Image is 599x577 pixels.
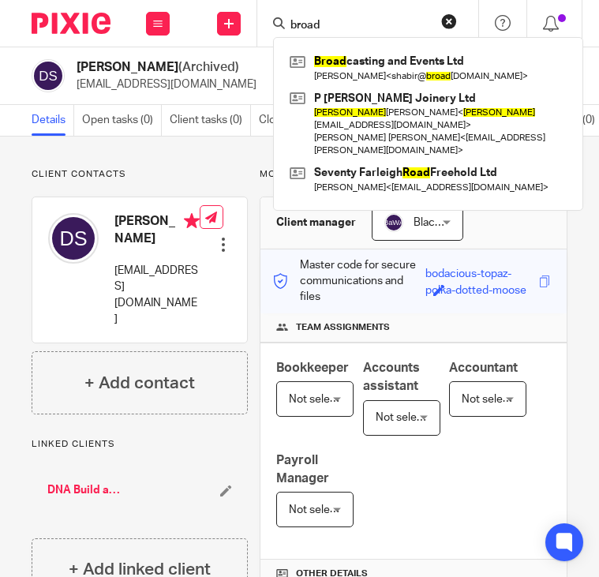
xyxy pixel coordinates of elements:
span: Accountant [449,362,518,374]
h2: [PERSON_NAME] [77,59,298,76]
img: Pixie [32,13,110,34]
p: Client contacts [32,168,248,181]
div: bodacious-topaz-polka-dotted-moose [425,266,535,284]
p: Linked clients [32,438,248,451]
span: Team assignments [296,321,390,334]
i: Primary [184,213,200,229]
p: Master code for secure communications and files [272,257,425,305]
p: [EMAIL_ADDRESS][DOMAIN_NAME] [77,77,353,92]
span: Accounts assistant [363,362,420,392]
h3: Client manager [276,215,356,230]
a: DNA Build and Electrical Services Limited [47,482,122,498]
input: Search [289,19,431,33]
h4: + Add contact [84,371,195,395]
a: Closed tasks (1) [259,105,346,136]
span: Not selected [462,394,526,405]
img: svg%3E [32,59,65,92]
span: Not selected [289,394,353,405]
a: Open tasks (0) [82,105,162,136]
h4: [PERSON_NAME] [114,213,200,247]
p: [EMAIL_ADDRESS][DOMAIN_NAME] [114,263,200,327]
span: (Archived) [178,61,239,73]
span: Bookkeeper [276,362,349,374]
p: More details [260,168,567,181]
span: Not selected [289,504,353,515]
img: svg%3E [384,213,403,232]
span: Payroll Manager [276,454,329,485]
button: Clear [441,13,457,29]
img: svg%3E [48,213,99,264]
a: Details [32,105,74,136]
span: Black and White Accounting [414,217,552,228]
a: Client tasks (0) [170,105,251,136]
span: Not selected [376,412,440,423]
